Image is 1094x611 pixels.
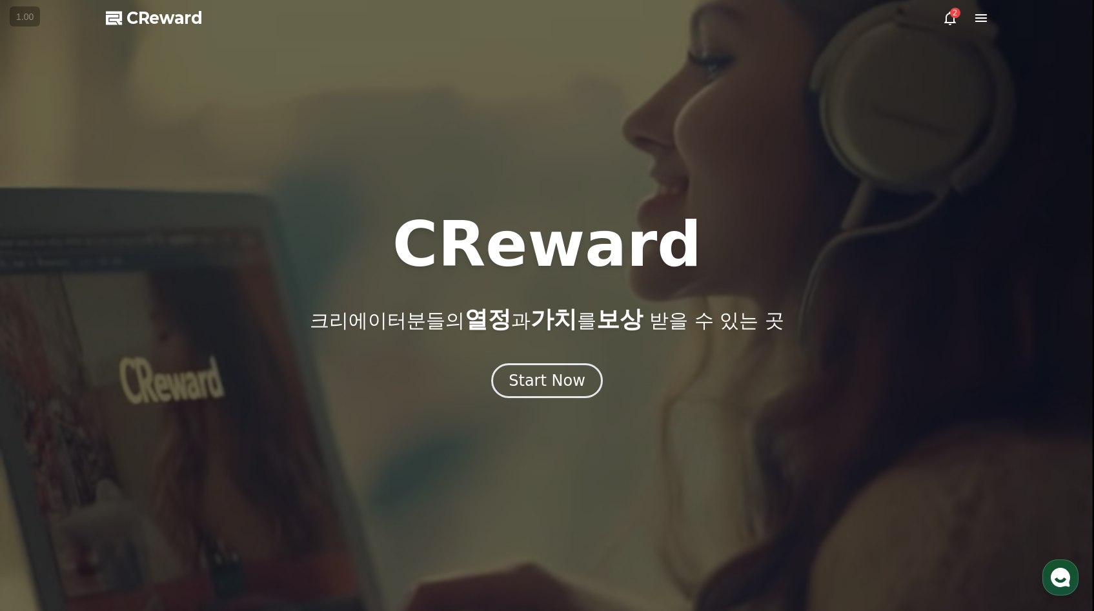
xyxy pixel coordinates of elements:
div: 2 [950,8,960,18]
button: Start Now [491,363,603,398]
a: Start Now [491,376,603,388]
a: 설정 [167,409,248,441]
h1: CReward [392,214,702,275]
div: Start Now [509,370,585,391]
span: 열정 [465,306,511,332]
p: 크리에이터분들의 과 를 받을 수 있는 곳 [310,306,784,332]
a: 2 [942,10,958,26]
span: 보상 [596,306,643,332]
span: 홈 [41,428,48,439]
a: CReward [106,8,203,28]
span: 대화 [118,429,134,439]
span: 가치 [531,306,577,332]
a: 홈 [4,409,85,441]
span: 설정 [199,428,215,439]
a: 대화 [85,409,167,441]
span: CReward [127,8,203,28]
